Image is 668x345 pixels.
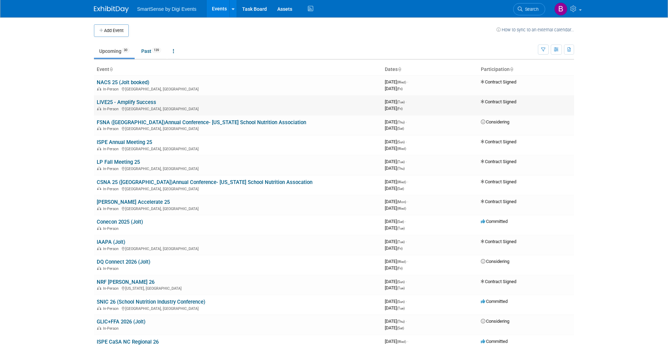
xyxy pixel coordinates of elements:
[397,247,403,250] span: (Fri)
[103,286,121,291] span: In-Person
[385,139,407,144] span: [DATE]
[97,167,101,170] img: In-Person Event
[397,226,405,230] span: (Tue)
[94,45,135,58] a: Upcoming30
[97,159,140,165] a: LP Fall Meeting 25
[97,179,312,185] a: CSNA 25 ([GEOGRAPHIC_DATA])Annual Conference- [US_STATE] School Nutrition Assocation
[385,225,405,231] span: [DATE]
[122,48,129,53] span: 30
[397,87,403,91] span: (Fri)
[397,220,404,224] span: (Sat)
[481,79,516,85] span: Contract Signed
[97,187,101,190] img: In-Person Event
[97,86,379,91] div: [GEOGRAPHIC_DATA], [GEOGRAPHIC_DATA]
[481,179,516,184] span: Contract Signed
[97,319,145,325] a: GLIC+FFA 2026 (Jolt)
[103,147,121,151] span: In-Person
[97,99,156,105] a: LIVE25 - Amplify Success
[397,147,406,151] span: (Wed)
[481,119,509,125] span: Considering
[481,99,516,104] span: Contract Signed
[385,339,408,344] span: [DATE]
[406,299,407,304] span: -
[103,326,121,331] span: In-Person
[481,239,516,244] span: Contract Signed
[103,187,121,191] span: In-Person
[97,126,379,131] div: [GEOGRAPHIC_DATA], [GEOGRAPHIC_DATA]
[103,266,121,271] span: In-Person
[397,340,406,344] span: (Wed)
[397,107,403,111] span: (Fri)
[103,127,121,131] span: In-Person
[97,305,379,311] div: [GEOGRAPHIC_DATA], [GEOGRAPHIC_DATA]
[97,326,101,330] img: In-Person Event
[397,200,406,204] span: (Mon)
[385,106,403,111] span: [DATE]
[481,299,508,304] span: Committed
[478,64,574,75] th: Participation
[481,339,508,344] span: Committed
[97,107,101,110] img: In-Person Event
[109,66,113,72] a: Sort by Event Name
[94,6,129,13] img: ExhibitDay
[97,186,379,191] div: [GEOGRAPHIC_DATA], [GEOGRAPHIC_DATA]
[385,239,407,244] span: [DATE]
[385,246,403,251] span: [DATE]
[97,147,101,150] img: In-Person Event
[407,259,408,264] span: -
[97,87,101,90] img: In-Person Event
[406,119,407,125] span: -
[97,285,379,291] div: [US_STATE], [GEOGRAPHIC_DATA]
[397,167,405,170] span: (Thu)
[406,239,407,244] span: -
[103,87,121,91] span: In-Person
[97,166,379,171] div: [GEOGRAPHIC_DATA], [GEOGRAPHIC_DATA]
[97,146,379,151] div: [GEOGRAPHIC_DATA], [GEOGRAPHIC_DATA]
[382,64,478,75] th: Dates
[97,226,101,230] img: In-Person Event
[385,119,407,125] span: [DATE]
[97,206,379,211] div: [GEOGRAPHIC_DATA], [GEOGRAPHIC_DATA]
[397,320,405,323] span: (Thu)
[103,247,121,251] span: In-Person
[397,127,404,130] span: (Sat)
[397,240,405,244] span: (Tue)
[94,64,382,75] th: Event
[97,299,205,305] a: SNIC 26 (School Nutrition Industry Conference)
[397,260,406,264] span: (Wed)
[385,206,406,211] span: [DATE]
[513,3,545,15] a: Search
[97,127,101,130] img: In-Person Event
[385,279,407,284] span: [DATE]
[385,86,403,91] span: [DATE]
[481,199,516,204] span: Contract Signed
[397,160,405,164] span: (Tue)
[385,79,408,85] span: [DATE]
[397,120,405,124] span: (Thu)
[385,305,405,311] span: [DATE]
[103,306,121,311] span: In-Person
[94,24,129,37] button: Add Event
[481,219,508,224] span: Committed
[103,167,121,171] span: In-Person
[407,179,408,184] span: -
[407,199,408,204] span: -
[397,100,405,104] span: (Tue)
[385,99,407,104] span: [DATE]
[97,339,159,345] a: ISPE CaSA NC Regional 26
[398,66,401,72] a: Sort by Start Date
[97,79,149,86] a: NACS 25 (Jolt booked)
[407,339,408,344] span: -
[152,48,161,53] span: 139
[385,325,404,330] span: [DATE]
[481,259,509,264] span: Considering
[137,6,196,12] span: SmartSense by Digi Events
[97,286,101,290] img: In-Person Event
[554,2,567,16] img: Brooke Howes
[385,319,407,324] span: [DATE]
[385,285,405,290] span: [DATE]
[97,259,150,265] a: DQ Connect 2026 (Jolt)
[397,326,404,330] span: (Sat)
[97,199,170,205] a: [PERSON_NAME] Accelerate 25
[136,45,166,58] a: Past139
